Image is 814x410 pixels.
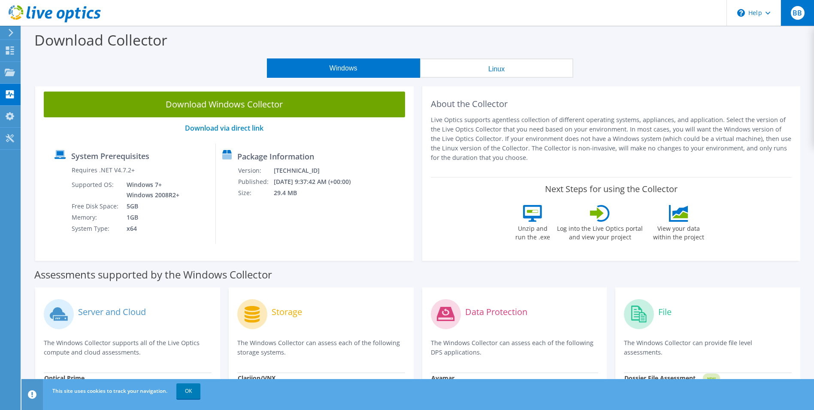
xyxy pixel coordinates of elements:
td: Published: [238,176,273,187]
td: [TECHNICAL_ID] [273,165,362,176]
td: Memory: [71,212,120,223]
button: Windows [267,58,420,78]
a: Download via direct link [185,123,263,133]
td: 29.4 MB [273,187,362,199]
label: File [658,308,672,316]
button: Linux [420,58,573,78]
label: Assessments supported by the Windows Collector [34,270,272,279]
td: System Type: [71,223,120,234]
p: The Windows Collector can provide file level assessments. [624,338,792,357]
td: x64 [120,223,181,234]
td: Version: [238,165,273,176]
span: This site uses cookies to track your navigation. [52,387,167,395]
strong: Dossier File Assessment [624,374,696,382]
strong: Clariion/VNX [238,374,275,382]
p: Live Optics supports agentless collection of different operating systems, appliances, and applica... [431,115,792,162]
tspan: NEW! [707,376,716,381]
td: Free Disk Space: [71,201,120,212]
a: OK [176,383,200,399]
td: Size: [238,187,273,199]
strong: Avamar [431,374,454,382]
strong: Optical Prime [44,374,85,382]
label: Storage [272,308,302,316]
span: BB [791,6,805,20]
p: The Windows Collector supports all of the Live Optics compute and cloud assessments. [44,338,212,357]
label: Log into the Live Optics portal and view your project [557,222,643,242]
label: Next Steps for using the Collector [545,184,678,194]
label: View your data within the project [648,222,709,242]
label: Unzip and run the .exe [513,222,552,242]
label: Package Information [237,152,314,161]
h2: About the Collector [431,99,792,109]
td: 1GB [120,212,181,223]
td: Supported OS: [71,179,120,201]
td: Windows 7+ Windows 2008R2+ [120,179,181,201]
label: Download Collector [34,30,167,50]
label: Requires .NET V4.7.2+ [72,166,135,174]
p: The Windows Collector can assess each of the following storage systems. [237,338,405,357]
label: Server and Cloud [78,308,146,316]
td: 5GB [120,201,181,212]
p: The Windows Collector can assess each of the following DPS applications. [431,338,599,357]
td: [DATE] 9:37:42 AM (+00:00) [273,176,362,187]
label: Data Protection [465,308,527,316]
label: System Prerequisites [71,152,149,160]
svg: \n [737,9,745,17]
a: Download Windows Collector [44,92,405,117]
